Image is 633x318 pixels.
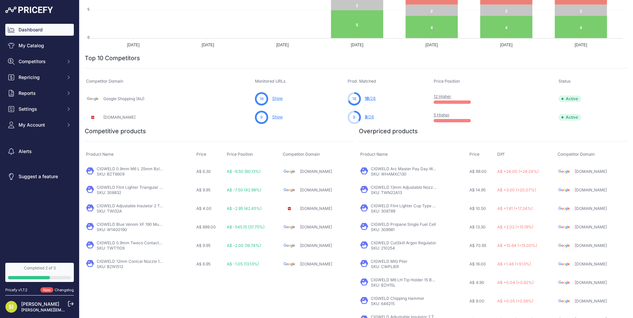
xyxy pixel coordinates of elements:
tspan: [DATE] [276,43,289,47]
a: [DOMAIN_NAME] [575,280,607,285]
button: My Account [5,119,74,131]
span: A$ 14.95 [469,187,486,192]
span: Status [559,79,571,84]
a: [PERSON_NAME][EMAIL_ADDRESS][PERSON_NAME][DOMAIN_NAME] [21,307,156,312]
a: [DOMAIN_NAME] [300,261,332,266]
a: My Catalog [5,40,74,52]
a: [DOMAIN_NAME] [300,224,332,229]
button: Competitors [5,56,74,67]
span: A$ +1.46 (+9.13%) [497,261,531,266]
div: Pricefy v1.7.2 [5,287,27,293]
span: 9 [260,114,263,120]
a: CIGWELD Adjustable Insulator 2 Tweco - 2 Pack [97,203,187,208]
span: Repricing [19,74,62,81]
span: A$ +0.04 (+0.82%) [497,280,534,285]
a: 9/26 [365,114,374,119]
span: Settings [19,106,62,112]
a: CIGWELD CutSkill Argon Regulator [371,240,436,245]
span: Product Name [86,152,114,157]
a: [DOMAIN_NAME] [575,243,607,248]
span: A$ 99.00 [469,169,487,174]
span: A$ 4.90 [469,280,484,285]
span: A$ +3.00 (+20.07%) [497,187,536,192]
a: CIGWELD 0.9mm M6 L 25mm Bzl Contact Tip Binzel Compatible - 10 Pack [97,166,236,171]
a: CIGWELD Blue Venom XF 190 Multi Process MIG/TIG/Stick Welder [97,222,220,227]
span: Competitor Domain [86,79,123,84]
a: CIGWELD 12mm Conical Nozzle 15 Bzl - 2 Pack [97,259,186,264]
span: A$ +2.02 (+15.19%) [497,224,533,229]
span: 18 [352,96,356,102]
span: A$ 9.95 [196,187,211,192]
span: Price [469,152,479,157]
a: CIGWELD Flint Lighter Cup Type Single Flint [371,203,453,208]
img: Pricefy Logo [5,7,53,13]
span: A$ 6.95 [196,261,211,266]
a: [DOMAIN_NAME] [575,298,607,303]
a: Changelog [55,288,74,292]
a: 5 Higher [434,112,450,117]
span: New [40,287,53,293]
button: Reports [5,87,74,99]
a: CIGWELD Flint Lighter Triangular Head Triple Flint [97,185,190,190]
span: A$ -545.15 (37.75%) [227,224,265,229]
a: [PERSON_NAME] [21,301,59,307]
span: Price Position [227,152,253,157]
tspan: [DATE] [500,43,512,47]
a: Show [272,114,283,119]
span: Price [196,152,206,157]
tspan: [DATE] [351,43,364,47]
span: 18 [260,96,264,102]
a: [DOMAIN_NAME] [103,115,135,120]
span: A$ +0.05 (+0.56%) [497,298,533,303]
tspan: 0 [87,35,89,39]
a: CIGWELD Propane Single Fuel Cell [371,222,436,227]
p: SKU: BZN1512 [97,264,163,269]
p: SKU: W1400190 [97,227,163,232]
p: SKU: TWN22A13 [371,190,437,195]
h2: Overpriced products [359,127,418,136]
p: SKU: WHAMXC130 [371,172,437,177]
a: [DOMAIN_NAME] [300,243,332,248]
span: A$ 899.00 [196,224,216,229]
span: A$ +10.64 (+15.00%) [497,243,537,248]
p: SKU: CWPLIER [371,264,408,269]
a: CIGWELD Chipping Hammer [371,296,424,301]
p: SKU: BZT6609 [97,172,163,177]
a: [DOMAIN_NAME] [575,206,607,211]
span: A$ 4.00 [196,206,212,211]
span: Reports [19,90,62,97]
span: Monitored URLs [255,79,286,84]
a: 12 Higher [434,94,451,99]
h2: Competitive products [85,127,146,136]
a: [DOMAIN_NAME] [575,169,607,174]
span: A$ 9.00 [469,298,484,303]
span: A$ -9.50 (60.13%) [227,169,261,174]
span: Product Name [360,152,388,157]
nav: Sidebar [5,24,74,255]
a: 18/26 [365,96,376,101]
p: SKU: BZH15L [371,283,437,288]
span: A$ -2.00 (16.74%) [227,243,261,248]
a: Suggest a feature [5,171,74,182]
p: SKU: 646215 [371,301,424,306]
a: [DOMAIN_NAME] [575,187,607,192]
span: Active [559,114,581,121]
span: A$ 70.95 [469,243,486,248]
p: SKU: TWT1109 [97,246,163,251]
tspan: [DATE] [202,43,214,47]
span: Active [559,96,581,102]
span: 18 [365,96,369,101]
p: SKU: 308981 [371,227,436,232]
a: [DOMAIN_NAME] [575,224,607,229]
a: [DOMAIN_NAME] [300,187,332,192]
span: Competitor Domain [558,152,595,157]
tspan: [DATE] [127,43,140,47]
h2: Top 10 Competitors [85,54,140,63]
span: Prod. Matched [348,79,376,84]
span: A$ 9.95 [196,243,211,248]
span: A$ +24.00 (+24.24%) [497,169,539,174]
span: 9 [365,114,367,119]
span: A$ 6.30 [196,169,211,174]
a: Google Shopping (AU) [103,96,144,101]
div: Completed 2 of 3 [8,265,71,271]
